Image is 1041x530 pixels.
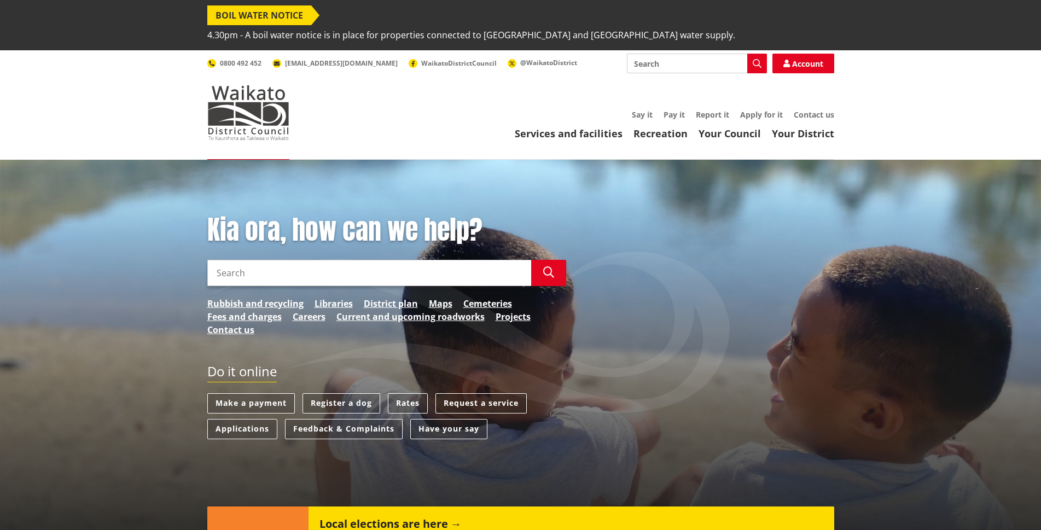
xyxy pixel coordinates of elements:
[409,59,497,68] a: WaikatoDistrictCouncil
[740,109,783,120] a: Apply for it
[627,54,767,73] input: Search input
[696,109,729,120] a: Report it
[315,297,353,310] a: Libraries
[515,127,623,140] a: Services and facilities
[772,127,834,140] a: Your District
[435,393,527,413] a: Request a service
[207,25,735,45] span: 4.30pm - A boil water notice is in place for properties connected to [GEOGRAPHIC_DATA] and [GEOGR...
[664,109,685,120] a: Pay it
[520,58,577,67] span: @WaikatoDistrict
[207,323,254,336] a: Contact us
[207,419,277,439] a: Applications
[508,58,577,67] a: @WaikatoDistrict
[303,393,380,413] a: Register a dog
[699,127,761,140] a: Your Council
[410,419,487,439] a: Have your say
[207,297,304,310] a: Rubbish and recycling
[496,310,531,323] a: Projects
[207,85,289,140] img: Waikato District Council - Te Kaunihera aa Takiwaa o Waikato
[285,419,403,439] a: Feedback & Complaints
[633,127,688,140] a: Recreation
[429,297,452,310] a: Maps
[293,310,325,323] a: Careers
[285,59,398,68] span: [EMAIL_ADDRESS][DOMAIN_NAME]
[794,109,834,120] a: Contact us
[207,59,261,68] a: 0800 492 452
[207,214,566,246] h1: Kia ora, how can we help?
[207,5,311,25] span: BOIL WATER NOTICE
[220,59,261,68] span: 0800 492 452
[207,364,277,383] h2: Do it online
[207,260,531,286] input: Search input
[364,297,418,310] a: District plan
[336,310,485,323] a: Current and upcoming roadworks
[772,54,834,73] a: Account
[207,310,282,323] a: Fees and charges
[388,393,428,413] a: Rates
[207,393,295,413] a: Make a payment
[632,109,653,120] a: Say it
[272,59,398,68] a: [EMAIL_ADDRESS][DOMAIN_NAME]
[421,59,497,68] span: WaikatoDistrictCouncil
[463,297,512,310] a: Cemeteries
